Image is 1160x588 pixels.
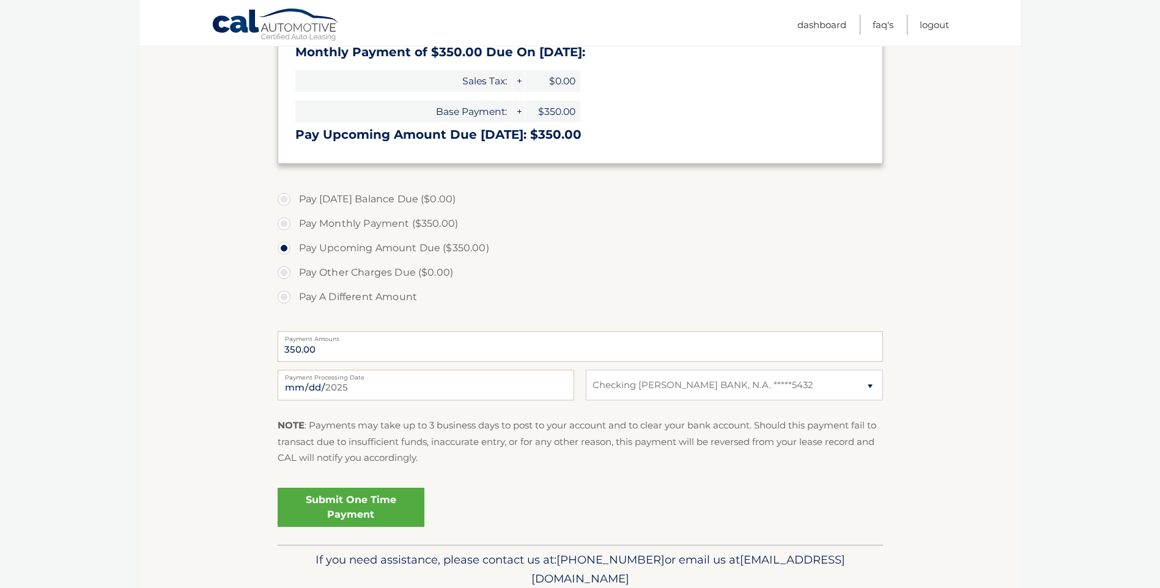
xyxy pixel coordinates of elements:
[295,45,865,60] h3: Monthly Payment of $350.00 Due On [DATE]:
[278,370,574,380] label: Payment Processing Date
[295,70,512,92] span: Sales Tax:
[278,236,883,260] label: Pay Upcoming Amount Due ($350.00)
[295,101,512,122] span: Base Payment:
[278,370,574,400] input: Payment Date
[278,331,883,341] label: Payment Amount
[556,553,665,567] span: [PHONE_NUMBER]
[920,15,949,35] a: Logout
[278,260,883,285] label: Pay Other Charges Due ($0.00)
[512,101,525,122] span: +
[525,101,580,122] span: $350.00
[525,70,580,92] span: $0.00
[278,331,883,362] input: Payment Amount
[278,419,305,431] strong: NOTE
[512,70,525,92] span: +
[295,127,865,142] h3: Pay Upcoming Amount Due [DATE]: $350.00
[278,285,883,309] label: Pay A Different Amount
[873,15,893,35] a: FAQ's
[797,15,846,35] a: Dashboard
[278,417,883,466] p: : Payments may take up to 3 business days to post to your account and to clear your bank account....
[278,211,883,236] label: Pay Monthly Payment ($350.00)
[278,488,424,527] a: Submit One Time Payment
[212,8,340,43] a: Cal Automotive
[278,187,883,211] label: Pay [DATE] Balance Due ($0.00)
